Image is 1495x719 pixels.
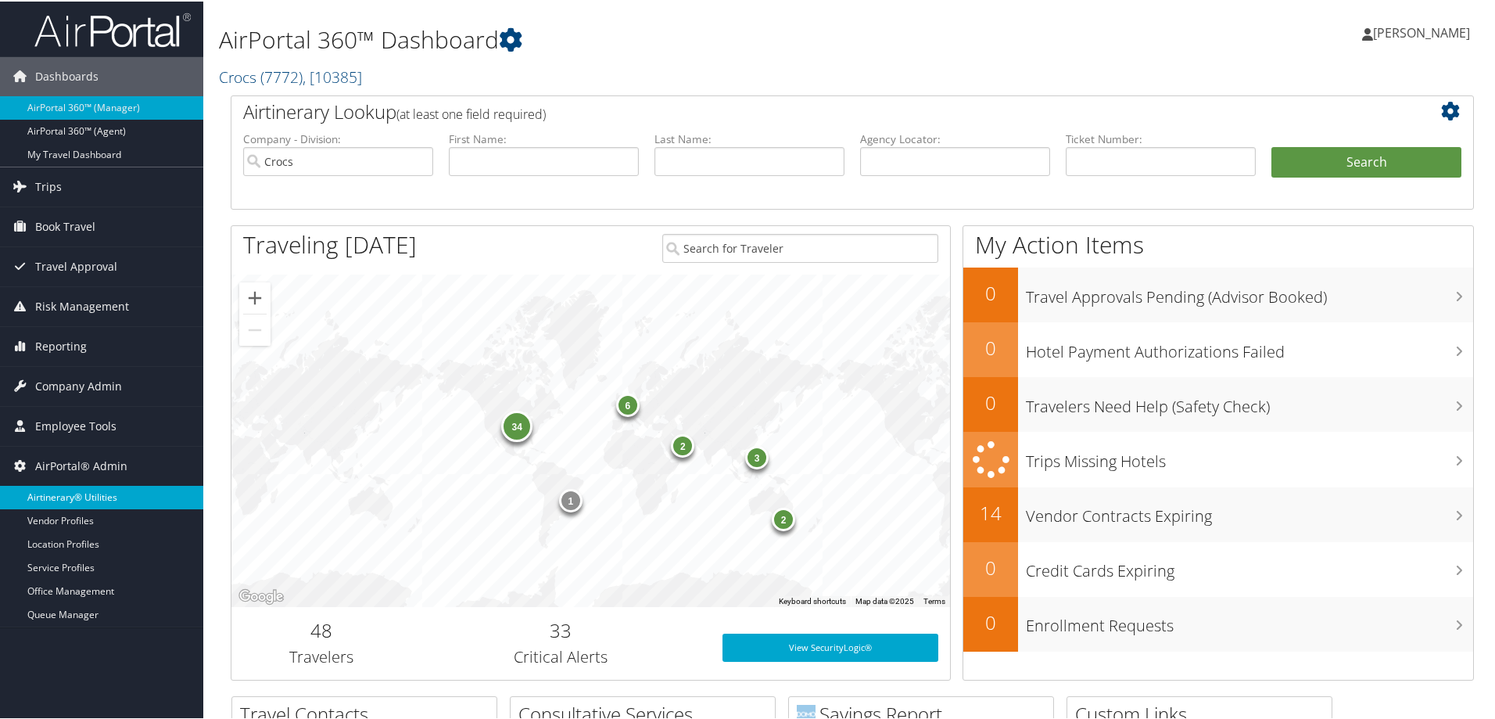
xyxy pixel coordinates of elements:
div: 3 [745,444,769,468]
h1: AirPortal 360™ Dashboard [219,22,1063,55]
a: View SecurityLogic® [722,632,938,660]
div: 1 [559,487,583,511]
h2: 0 [963,333,1018,360]
span: [PERSON_NAME] [1373,23,1470,40]
label: First Name: [449,130,639,146]
button: Zoom out [239,313,271,344]
div: 6 [615,392,639,415]
button: Zoom in [239,281,271,312]
span: Dashboards [35,56,99,95]
span: , [ 10385 ] [303,65,362,86]
a: [PERSON_NAME] [1362,8,1486,55]
h3: Travel Approvals Pending (Advisor Booked) [1026,277,1473,307]
span: Reporting [35,325,87,365]
span: Travel Approval [35,246,117,285]
h3: Credit Cards Expiring [1026,551,1473,581]
span: Trips [35,166,62,205]
a: 0Credit Cards Expiring [963,541,1473,595]
label: Last Name: [654,130,844,146]
h2: 0 [963,608,1018,635]
h2: 33 [423,616,699,642]
a: Trips Missing Hotels [963,430,1473,486]
a: Terms (opens in new tab) [923,595,945,604]
a: Crocs [219,65,362,86]
h3: Trips Missing Hotels [1026,441,1473,471]
h2: 0 [963,553,1018,580]
h2: 48 [243,616,400,642]
h1: Traveling [DATE] [243,227,417,260]
h2: 0 [963,279,1018,305]
button: Keyboard shortcuts [779,595,846,606]
a: 0Travelers Need Help (Safety Check) [963,376,1473,430]
h3: Travelers Need Help (Safety Check) [1026,386,1473,416]
span: AirPortal® Admin [35,445,127,484]
h3: Travelers [243,645,400,667]
div: 2 [671,433,694,456]
h2: Airtinerary Lookup [243,97,1358,124]
h3: Hotel Payment Authorizations Failed [1026,332,1473,361]
span: ( 7772 ) [260,65,303,86]
a: 0Travel Approvals Pending (Advisor Booked) [963,266,1473,321]
a: Open this area in Google Maps (opens a new window) [235,585,287,606]
img: airportal-logo.png [34,10,191,47]
a: 0Hotel Payment Authorizations Failed [963,321,1473,376]
input: Search for Traveler [662,232,938,261]
div: 34 [501,409,532,440]
label: Agency Locator: [860,130,1050,146]
h2: 0 [963,388,1018,415]
span: (at least one field required) [396,104,546,121]
span: Company Admin [35,365,122,404]
label: Ticket Number: [1066,130,1256,146]
a: 0Enrollment Requests [963,595,1473,650]
h2: 14 [963,498,1018,525]
span: Book Travel [35,206,95,245]
h3: Vendor Contracts Expiring [1026,496,1473,526]
span: Map data ©2025 [855,595,914,604]
label: Company - Division: [243,130,433,146]
span: Risk Management [35,286,129,325]
span: Employee Tools [35,405,117,444]
h3: Critical Alerts [423,645,699,667]
button: Search [1271,146,1461,177]
a: 14Vendor Contracts Expiring [963,486,1473,541]
h3: Enrollment Requests [1026,606,1473,635]
h1: My Action Items [963,227,1473,260]
div: 2 [772,506,795,530]
img: Google [235,585,287,606]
